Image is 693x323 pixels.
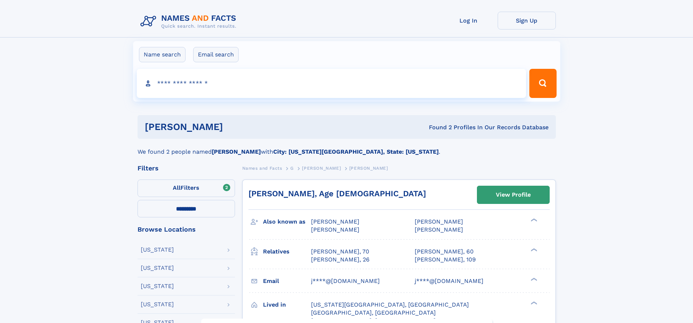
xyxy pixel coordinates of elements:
[263,299,311,311] h3: Lived in
[311,301,469,308] span: [US_STATE][GEOGRAPHIC_DATA], [GEOGRAPHIC_DATA]
[141,247,174,253] div: [US_STATE]
[311,218,359,225] span: [PERSON_NAME]
[477,186,549,204] a: View Profile
[415,256,476,264] a: [PERSON_NAME], 109
[326,123,549,131] div: Found 2 Profiles In Our Records Database
[311,226,359,233] span: [PERSON_NAME]
[138,139,556,156] div: We found 2 people named with .
[415,226,463,233] span: [PERSON_NAME]
[311,248,369,256] a: [PERSON_NAME], 70
[138,226,235,233] div: Browse Locations
[212,148,261,155] b: [PERSON_NAME]
[302,164,341,173] a: [PERSON_NAME]
[138,165,235,172] div: Filters
[415,218,463,225] span: [PERSON_NAME]
[141,265,174,271] div: [US_STATE]
[263,275,311,287] h3: Email
[141,302,174,307] div: [US_STATE]
[273,148,439,155] b: City: [US_STATE][GEOGRAPHIC_DATA], State: [US_STATE]
[496,186,531,203] div: View Profile
[439,12,498,29] a: Log In
[138,12,242,31] img: Logo Names and Facts
[145,122,326,131] h1: [PERSON_NAME]
[311,256,370,264] a: [PERSON_NAME], 26
[173,184,180,191] span: All
[529,247,538,252] div: ❯
[193,47,239,62] label: Email search
[263,216,311,228] h3: Also known as
[139,47,186,62] label: Name search
[529,300,538,305] div: ❯
[529,218,538,222] div: ❯
[302,166,341,171] span: [PERSON_NAME]
[415,248,474,256] a: [PERSON_NAME], 60
[290,166,294,171] span: G
[248,189,426,198] a: [PERSON_NAME], Age [DEMOGRAPHIC_DATA]
[137,69,526,98] input: search input
[529,69,556,98] button: Search Button
[141,283,174,289] div: [US_STATE]
[138,180,235,197] label: Filters
[242,164,282,173] a: Names and Facts
[498,12,556,29] a: Sign Up
[529,277,538,281] div: ❯
[290,164,294,173] a: G
[349,166,388,171] span: [PERSON_NAME]
[311,309,436,316] span: [GEOGRAPHIC_DATA], [GEOGRAPHIC_DATA]
[263,245,311,258] h3: Relatives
